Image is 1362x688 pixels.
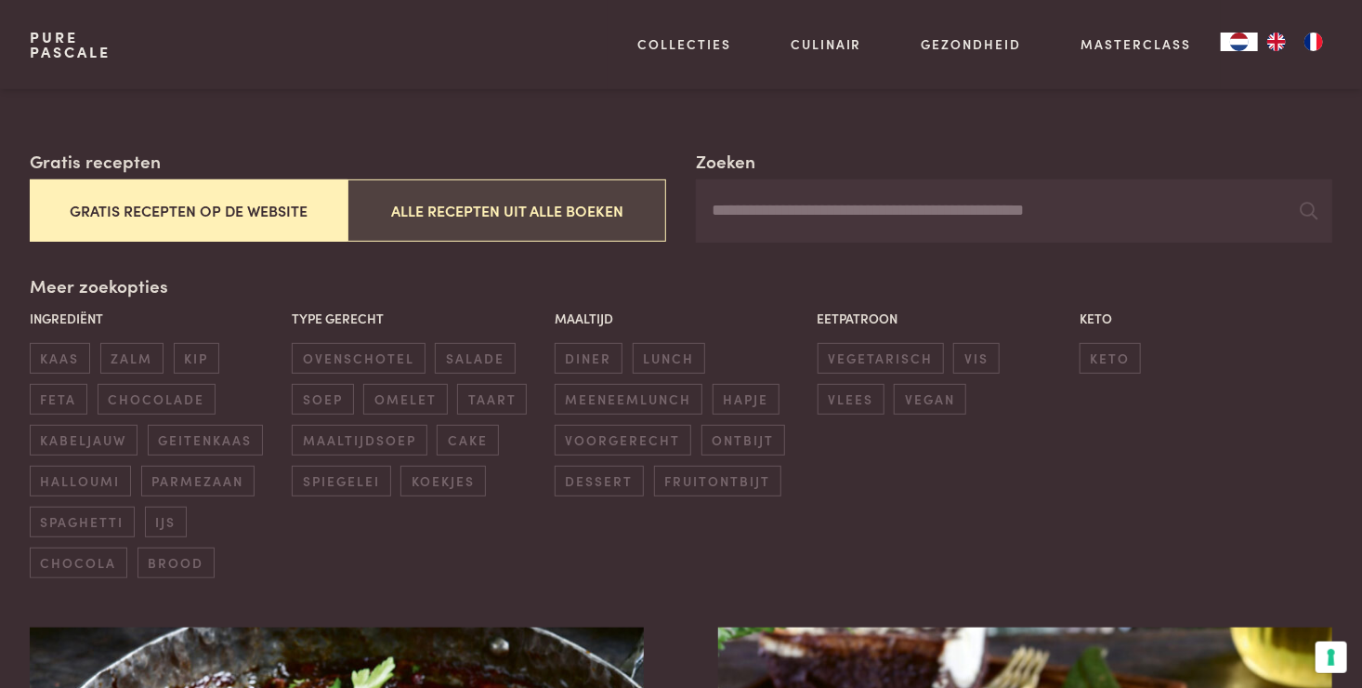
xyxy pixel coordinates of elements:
[555,343,622,374] span: diner
[363,384,447,415] span: omelet
[894,384,965,415] span: vegan
[292,343,425,374] span: ovenschotel
[347,179,666,242] button: Alle recepten uit alle boeken
[555,425,691,456] span: voorgerecht
[818,343,944,374] span: vegetarisch
[1080,34,1191,54] a: Masterclass
[292,425,426,456] span: maaltijdsoep
[292,466,390,496] span: spiegelei
[713,384,779,415] span: hapje
[818,384,884,415] span: vlees
[1221,33,1332,51] aside: Language selected: Nederlands
[633,343,705,374] span: lunch
[98,384,216,415] span: chocolade
[30,466,131,496] span: halloumi
[818,309,1070,328] p: Eetpatroon
[145,507,187,537] span: ijs
[637,34,731,54] a: Collecties
[30,548,127,578] span: chocola
[435,343,515,374] span: salade
[100,343,164,374] span: zalm
[1080,343,1141,374] span: keto
[30,309,282,328] p: Ingrediënt
[174,343,219,374] span: kip
[953,343,999,374] span: vis
[141,466,255,496] span: parmezaan
[400,466,485,496] span: koekjes
[1258,33,1332,51] ul: Language list
[1080,309,1332,328] p: Keto
[457,384,527,415] span: taart
[696,148,755,175] label: Zoeken
[654,466,781,496] span: fruitontbijt
[292,309,544,328] p: Type gerecht
[555,309,807,328] p: Maaltijd
[701,425,785,456] span: ontbijt
[1221,33,1258,51] a: NL
[1295,33,1332,51] a: FR
[30,384,87,415] span: feta
[555,466,644,496] span: dessert
[148,425,263,456] span: geitenkaas
[555,384,702,415] span: meeneemlunch
[791,34,862,54] a: Culinair
[30,30,111,60] a: PurePascale
[292,384,353,415] span: soep
[30,148,161,175] label: Gratis recepten
[138,548,215,578] span: brood
[1221,33,1258,51] div: Language
[30,507,135,537] span: spaghetti
[1316,642,1347,673] button: Uw voorkeuren voor toestemming voor trackingtechnologieën
[30,343,90,374] span: kaas
[922,34,1022,54] a: Gezondheid
[30,179,348,242] button: Gratis recepten op de website
[30,425,138,456] span: kabeljauw
[437,425,498,456] span: cake
[1258,33,1295,51] a: EN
